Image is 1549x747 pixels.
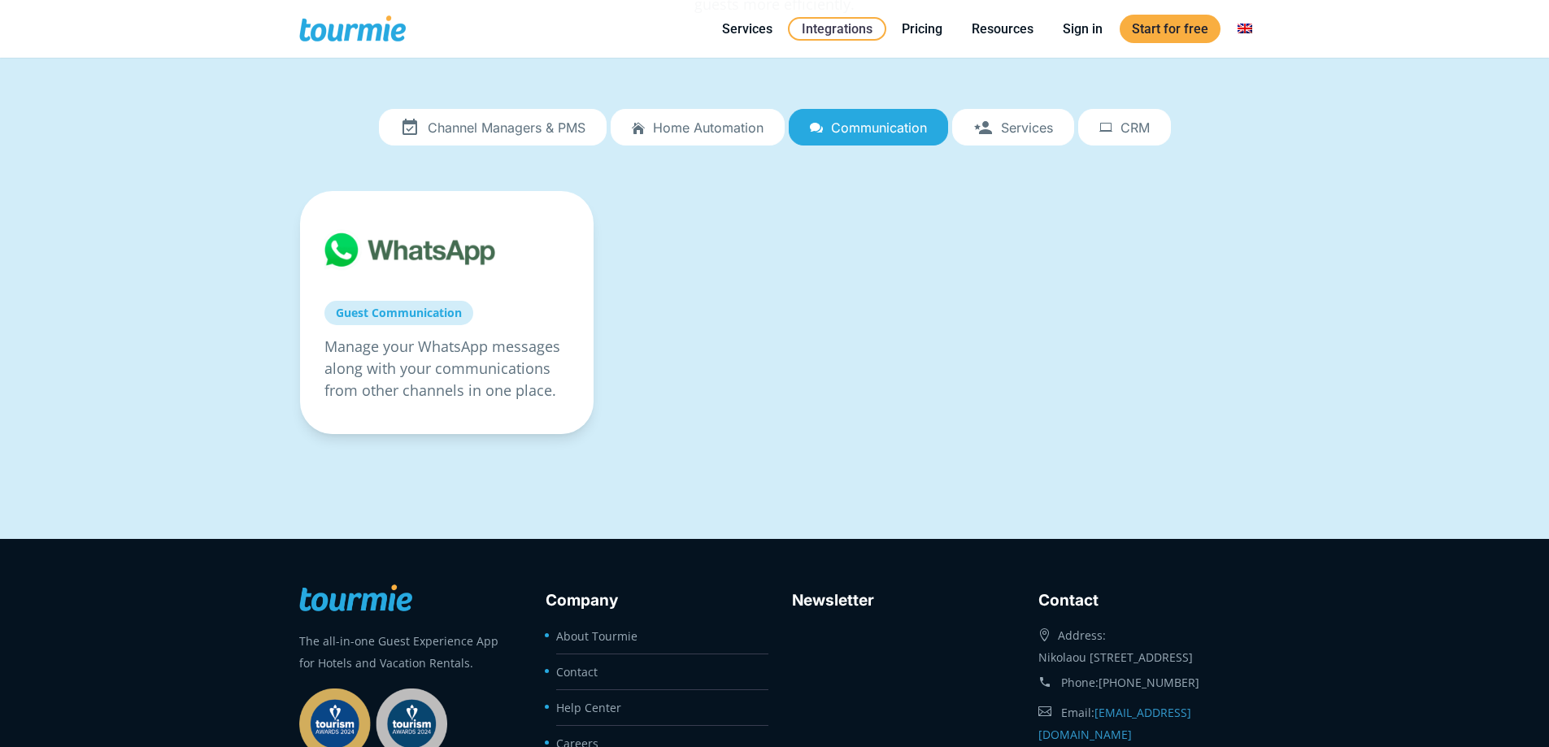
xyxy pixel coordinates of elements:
span: Home automation [653,120,764,135]
a: Guest Communication [324,301,473,325]
span: Communication [831,120,927,135]
span: Channel Managers & PMS [428,120,585,135]
h3: Contact [1038,588,1251,613]
p: Manage your WhatsApp messages along with your communications from other channels in one place. [324,336,569,402]
h3: Newsletter [792,588,1004,613]
a: Switch to [1225,19,1264,39]
a: Contact [556,664,598,680]
h3: Company [546,588,758,613]
a: Pricing [890,19,955,39]
a: Sign in [1051,19,1115,39]
span: CRM [1120,120,1150,135]
a: Integrations [788,17,886,41]
a: [EMAIL_ADDRESS][DOMAIN_NAME] [1038,705,1191,742]
a: Resources [959,19,1046,39]
div: Address: Nikolaou [STREET_ADDRESS] [1038,620,1251,668]
a: About Tourmie [556,628,637,644]
iframe: Form 0 [792,632,1004,740]
div: Phone: [1038,668,1251,697]
a: Services [710,19,785,39]
a: [PHONE_NUMBER] [1099,675,1199,690]
a: Start for free [1120,15,1220,43]
a: Help Center [556,700,621,715]
p: The all-in-one Guest Experience App for Hotels and Vacation Rentals. [299,630,511,674]
span: Services [1001,120,1053,135]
